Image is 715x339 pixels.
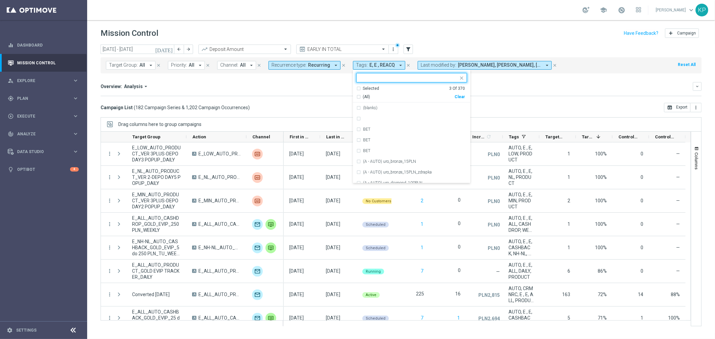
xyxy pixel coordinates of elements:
a: Settings [16,328,37,332]
i: [DATE] [155,46,173,52]
span: E_ALL_AUTO_CASHBACK_GOLD_EVIP_25 do 500 PLN_WEEKLY [198,315,241,321]
button: more_vert [107,315,113,321]
i: more_vert [107,245,113,251]
i: keyboard_arrow_right [72,148,79,155]
button: more_vert [107,221,113,227]
button: close [341,62,347,69]
span: A [192,292,196,296]
span: 86% [598,268,607,274]
span: Priority: [171,62,187,68]
div: 29 Sep 2025, Monday [289,221,304,227]
div: BET [356,135,467,145]
h3: Campaign List [101,105,250,111]
img: Private message [265,219,276,230]
button: more_vert [107,174,113,180]
span: Columns [694,152,699,169]
div: Plan [8,95,72,101]
span: 100% [595,198,607,203]
label: 0 [458,197,461,203]
span: — [676,245,680,250]
div: (A - AUTO) uro_bronze_15PLN_zdrapka [356,167,467,178]
div: 3 Of 370 [449,86,465,91]
i: equalizer [8,42,14,48]
p: PLN0 [488,151,500,157]
div: 05 Oct 2025, Sunday [326,174,340,180]
span: 100% [595,175,607,180]
multiple-options-button: Export to CSV [664,105,702,110]
i: preview [299,46,306,53]
h1: Mission Control [101,28,158,38]
i: more_vert [693,105,699,110]
div: (A - AUTO) uro_diamond_100PLN [356,178,467,188]
button: close [458,74,464,79]
span: A [192,269,196,273]
i: more_vert [107,291,113,297]
span: 182 Campaign Series & 1,202 Campaign Occurrences [135,105,248,111]
span: Control Response Rate [655,134,674,139]
button: close [156,62,162,69]
button: more_vert [107,151,113,157]
div: Execute [8,113,72,119]
label: BET [363,127,370,131]
div: (blanks) [356,103,467,113]
span: Increase [472,134,485,139]
colored-tag: Running [362,268,384,274]
button: Analysis arrow_drop_down [122,83,151,89]
button: 7 [420,314,424,322]
span: Tags: [356,62,368,68]
i: close [205,63,210,68]
a: Dashboard [17,36,79,54]
span: Active [366,293,376,297]
span: E_NL_AUTO_PRODUCT_VER 2-DEPO DAY5 POPUP_DAILY [132,168,181,186]
i: arrow_drop_down [248,62,254,68]
i: person_search [8,78,14,84]
span: 6 [568,268,570,274]
div: Mission Control [8,54,79,72]
button: Recurrence type: Recurring arrow_drop_down [269,61,341,70]
colored-tag: No Customers [362,198,395,204]
span: Last modified by: [421,62,456,68]
i: play_circle_outline [8,113,14,119]
span: 72% [598,292,607,297]
span: 2 [568,198,570,203]
ng-dropdown-panel: Options list [353,86,470,183]
label: (A - AUTO) uro_diamond_100PLN [363,181,422,185]
img: Optimail [252,219,263,230]
i: close [459,75,464,81]
i: close [341,63,346,68]
span: Targeted Response Rate [582,134,594,139]
button: person_search Explore keyboard_arrow_right [7,78,79,83]
label: (A - AUTO) uro_bronze_15PLN_zdrapka [363,170,432,174]
i: arrow_drop_down [544,62,550,68]
img: Target group only [252,266,263,277]
span: AUTO, E , E, CASHBACK, NH-NL, WEEKLY [509,239,534,257]
i: more_vert [391,47,396,52]
span: keyboard_arrow_down [688,6,695,14]
img: Private message [265,243,276,253]
span: — [496,269,500,274]
i: keyboard_arrow_down [695,84,700,89]
span: 1 [568,151,570,156]
span: 100% [595,151,607,156]
span: — [676,221,680,227]
span: E_ALL_AUTO_CASHDROP_GOLD_EVIP_250 PLN_WEEKLY [132,215,181,233]
i: trending_up [201,46,208,53]
i: close [257,63,261,68]
button: Tags: E, E , REACQ arrow_drop_down [353,61,405,70]
a: Optibot [17,160,70,178]
span: 1 [568,245,570,250]
button: close [256,62,262,69]
i: track_changes [8,131,14,137]
div: Optimail [252,313,263,324]
span: No Customers [366,199,391,203]
span: Target Group: [109,62,138,68]
label: 225 [416,291,424,297]
button: 7 [420,267,424,275]
span: 14 [638,292,643,297]
div: Pop-up [252,149,263,159]
span: Control Responders [618,134,638,139]
span: 0 [641,151,643,156]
